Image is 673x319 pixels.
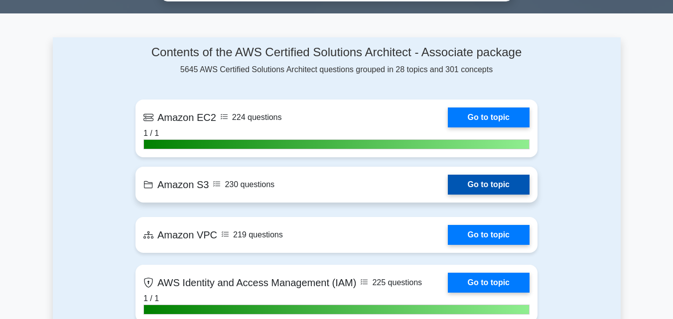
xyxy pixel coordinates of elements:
a: Go to topic [448,225,530,245]
h4: Contents of the AWS Certified Solutions Architect - Associate package [135,45,538,60]
a: Go to topic [448,175,530,195]
a: Go to topic [448,107,530,127]
div: 5645 AWS Certified Solutions Architect questions grouped in 28 topics and 301 concepts [135,45,538,76]
a: Go to topic [448,273,530,293]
